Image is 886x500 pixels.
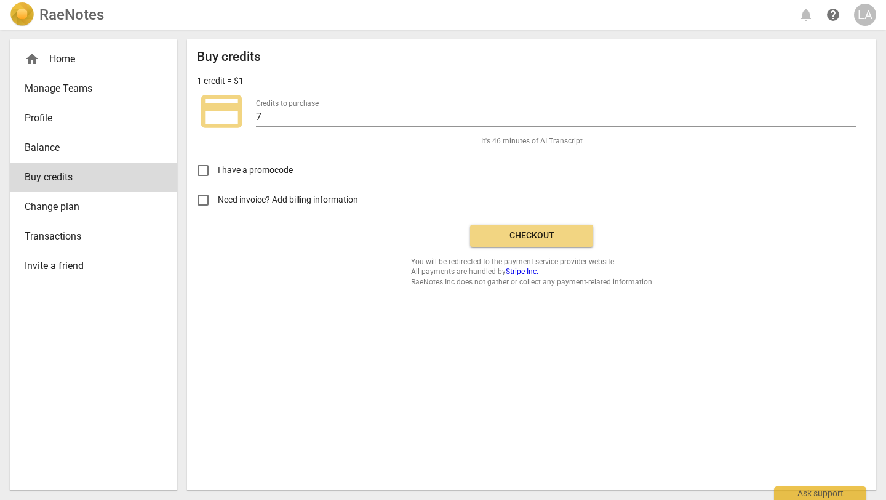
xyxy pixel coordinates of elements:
[25,140,153,155] span: Balance
[197,87,246,136] span: credit_card
[25,259,153,273] span: Invite a friend
[25,229,153,244] span: Transactions
[25,52,39,67] span: home
[481,136,583,147] span: It's 46 minutes of AI Transcript
[10,133,177,163] a: Balance
[197,75,244,87] p: 1 credit = $1
[411,257,652,288] span: You will be redirected to the payment service provider website. All payments are handled by RaeNo...
[774,486,866,500] div: Ask support
[10,163,177,192] a: Buy credits
[25,52,153,67] div: Home
[470,225,593,247] button: Checkout
[480,230,583,242] span: Checkout
[10,222,177,251] a: Transactions
[10,2,104,27] a: LogoRaeNotes
[25,111,153,126] span: Profile
[25,200,153,214] span: Change plan
[854,4,876,26] button: LA
[10,74,177,103] a: Manage Teams
[39,6,104,23] h2: RaeNotes
[10,44,177,74] div: Home
[197,49,261,65] h2: Buy credits
[10,251,177,281] a: Invite a friend
[10,2,34,27] img: Logo
[10,192,177,222] a: Change plan
[256,100,319,107] label: Credits to purchase
[25,81,153,96] span: Manage Teams
[10,103,177,133] a: Profile
[826,7,840,22] span: help
[25,170,153,185] span: Buy credits
[506,267,538,276] a: Stripe Inc.
[218,164,293,177] span: I have a promocode
[822,4,844,26] a: Help
[218,193,360,206] span: Need invoice? Add billing information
